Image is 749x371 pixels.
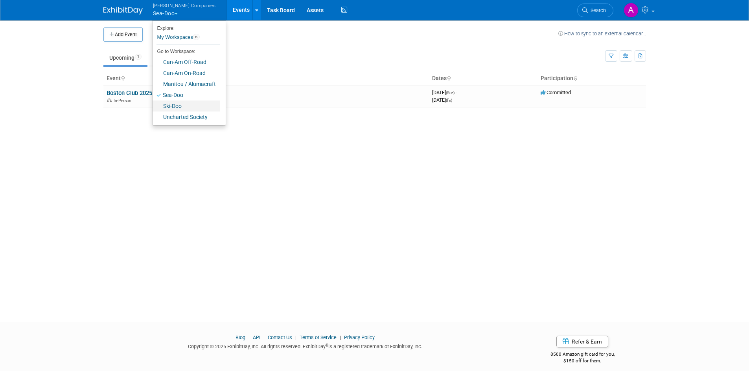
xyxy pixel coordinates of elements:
a: Contact Us [268,334,292,340]
div: $500 Amazon gift card for you, [519,346,646,364]
span: [PERSON_NAME] Companies [153,1,216,9]
span: Search [588,7,606,13]
a: API [253,334,260,340]
span: [DATE] [432,97,452,103]
span: (Sun) [446,91,455,95]
th: Event [103,72,429,85]
th: Dates [429,72,537,85]
a: Search [577,4,613,17]
a: Manitou / Alumacraft [153,79,220,90]
span: | [338,334,343,340]
a: Blog [236,334,245,340]
a: Uncharted Society [153,111,220,122]
a: Can-Am Off-Road [153,57,220,68]
a: Sort by Participation Type [573,75,577,81]
span: Committed [541,90,571,95]
a: Upcoming1 [103,50,147,65]
span: (Fri) [446,98,452,102]
span: | [293,334,298,340]
a: Refer & Earn [556,336,608,347]
span: | [261,334,267,340]
span: In-Person [114,98,134,103]
a: Past [149,50,172,65]
sup: ® [326,343,328,347]
a: My Workspaces6 [156,31,220,44]
a: Sort by Start Date [447,75,451,81]
span: - [456,90,457,95]
a: Ski-Doo [153,101,220,111]
a: Sort by Event Name [121,75,125,81]
a: How to sync to an external calendar... [558,31,646,37]
span: [DATE] [432,90,457,95]
li: Go to Workspace: [153,46,220,57]
div: Copyright © 2025 ExhibitDay, Inc. All rights reserved. ExhibitDay is a registered trademark of Ex... [103,341,508,350]
a: Boston Club 2025 [107,90,152,97]
button: Add Event [103,27,143,42]
a: Terms of Service [300,334,337,340]
span: | [247,334,252,340]
a: Sea-Doo [153,90,220,101]
img: Amy Brickweg [624,3,639,18]
img: In-Person Event [107,98,112,102]
li: Explore: [153,24,220,31]
span: 1 [135,54,142,60]
a: Privacy Policy [344,334,375,340]
div: $150 off for them. [519,358,646,364]
th: Participation [537,72,646,85]
img: ExhibitDay [103,7,143,15]
span: 6 [193,34,200,40]
a: Can-Am On-Road [153,68,220,79]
